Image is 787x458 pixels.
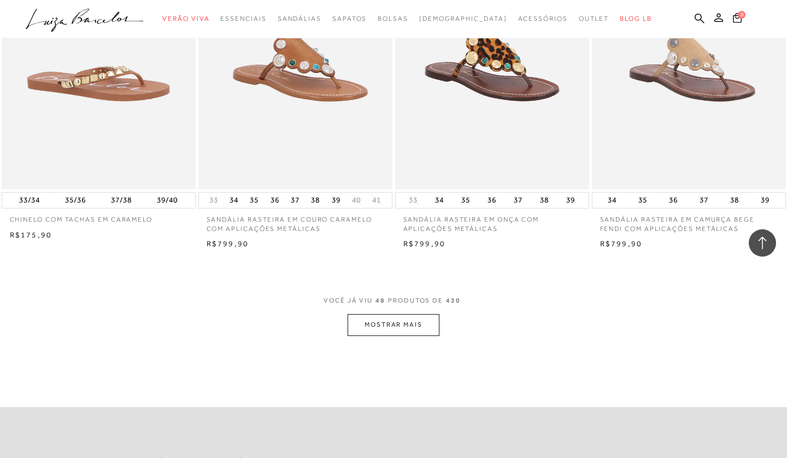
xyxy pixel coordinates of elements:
a: SANDÁLIA RASTEIRA EM ONÇA COM APLICAÇÕES METÁLICAS [395,208,589,234]
button: 34 [432,193,447,208]
button: 40 [349,195,364,205]
span: Sapatos [332,15,367,22]
button: 39/40 [154,193,181,208]
span: 430 [446,297,461,304]
button: 38 [727,193,742,208]
span: R$175,90 [10,230,52,239]
button: 34 [226,193,242,208]
button: MOSTRAR MAIS [348,314,439,335]
button: 38 [308,193,323,208]
button: 38 [537,193,552,208]
span: Sandálias [278,15,321,22]
span: [DEMOGRAPHIC_DATA] [419,15,507,22]
button: 35 [246,193,262,208]
button: 36 [267,193,283,208]
button: 33/34 [16,193,43,208]
button: 37/38 [108,193,135,208]
a: categoryNavScreenReaderText [518,9,568,29]
button: 37 [287,193,303,208]
a: categoryNavScreenReaderText [378,9,408,29]
a: SANDÁLIA RASTEIRA EM CAMURÇA BEGE FENDI COM APLICAÇÕES METÁLICAS [592,208,786,234]
button: 35/36 [62,193,89,208]
span: BLOG LB [620,15,651,22]
button: 35 [635,193,650,208]
a: categoryNavScreenReaderText [579,9,609,29]
button: 36 [666,193,681,208]
button: 0 [730,12,745,27]
span: Outlet [579,15,609,22]
a: CHINELO COM TACHAS EM CARAMELO [2,208,196,224]
button: 33 [206,195,221,205]
button: 34 [604,193,620,208]
a: categoryNavScreenReaderText [220,9,266,29]
span: 0 [738,11,745,19]
a: SANDÁLIA RASTEIRA EM COURO CARAMELO COM APLICAÇÕES METÁLICAS [198,208,392,234]
button: 37 [696,193,712,208]
button: 39 [563,193,578,208]
a: categoryNavScreenReaderText [162,9,209,29]
button: 35 [458,193,473,208]
span: Essenciais [220,15,266,22]
button: 39 [757,193,773,208]
button: 41 [369,195,384,205]
a: BLOG LB [620,9,651,29]
button: 36 [484,193,500,208]
a: categoryNavScreenReaderText [332,9,367,29]
span: Acessórios [518,15,568,22]
a: categoryNavScreenReaderText [278,9,321,29]
span: 48 [375,297,385,304]
span: R$799,90 [207,239,249,248]
button: 33 [406,195,421,205]
span: VOCÊ JÁ VIU PRODUTOS DE [324,297,463,304]
span: Verão Viva [162,15,209,22]
a: noSubCategoriesText [419,9,507,29]
button: 37 [510,193,526,208]
span: Bolsas [378,15,408,22]
span: R$799,90 [403,239,446,248]
span: R$799,90 [600,239,643,248]
button: 39 [328,193,344,208]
